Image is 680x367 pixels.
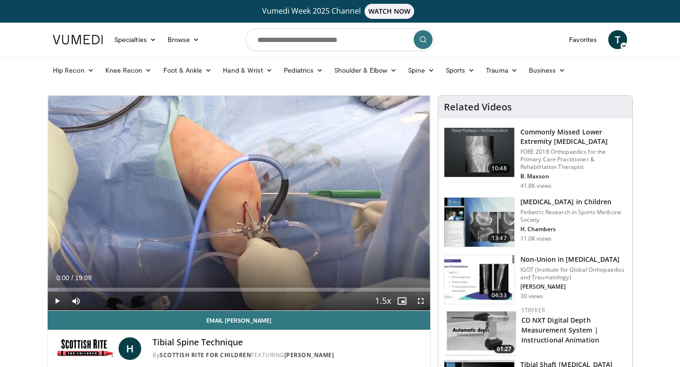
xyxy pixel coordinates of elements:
[520,266,627,281] p: IGOT (Institute for Global Orthopaedics and Traumatology)
[246,28,434,51] input: Search topics, interventions
[521,306,545,314] a: Stryker
[411,292,430,310] button: Fullscreen
[402,61,440,80] a: Spine
[520,173,627,180] p: B. Maxson
[444,101,512,113] h4: Related Videos
[520,197,627,207] h3: [MEDICAL_DATA] in Children
[494,345,514,353] span: 01:27
[608,30,627,49] a: T
[56,274,69,282] span: 0:00
[55,337,115,360] img: Scottish Rite for Children
[162,30,205,49] a: Browse
[374,292,392,310] button: Playback Rate
[48,311,430,330] a: Email [PERSON_NAME]
[329,61,402,80] a: Shoulder & Elbow
[100,61,158,80] a: Knee Recon
[284,351,334,359] a: [PERSON_NAME]
[53,35,103,44] img: VuMedi Logo
[153,351,422,359] div: By FEATURING
[520,292,544,300] p: 30 views
[520,127,627,146] h3: Commonly Missed Lower Extremity [MEDICAL_DATA]
[488,164,510,173] span: 10:48
[54,4,626,19] a: Vumedi Week 2025 ChannelWATCH NOW
[444,197,627,247] a: 13:47 [MEDICAL_DATA] in Children Pediatric Research in Sports Medicine Society H. Chambers 11.0K ...
[67,292,85,310] button: Mute
[446,306,517,356] img: 8ad74f35-5942-45e5-a82f-ce2606f09e05.150x105_q85_crop-smart_upscale.jpg
[444,128,514,177] img: 4aa379b6-386c-4fb5-93ee-de5617843a87.150x105_q85_crop-smart_upscale.jpg
[109,30,162,49] a: Specialties
[520,182,552,190] p: 41.8K views
[521,316,599,344] a: CD NXT Digital Depth Measurement System | Instructional Animation
[217,61,278,80] a: Hand & Wrist
[48,96,430,311] video-js: Video Player
[488,291,510,300] span: 04:33
[160,351,251,359] a: Scottish Rite for Children
[444,255,514,304] img: dfc27336-847b-47d3-9314-c08b2baf3354.150x105_q85_crop-smart_upscale.jpg
[158,61,218,80] a: Foot & Ankle
[48,292,67,310] button: Play
[520,148,627,171] p: FORE 2018 Orthopaedics for the Primary Care Practitioner & Rehabilitation Therapist
[444,127,627,190] a: 10:48 Commonly Missed Lower Extremity [MEDICAL_DATA] FORE 2018 Orthopaedics for the Primary Care ...
[278,61,329,80] a: Pediatrics
[444,255,627,305] a: 04:33 Non-Union in [MEDICAL_DATA] IGOT (Institute for Global Orthopaedics and Traumatology) [PERS...
[444,198,514,247] img: b01d42a4-250f-475a-bf51-a4a606183fe7.150x105_q85_crop-smart_upscale.jpg
[365,4,415,19] span: WATCH NOW
[520,283,627,291] p: [PERSON_NAME]
[563,30,603,49] a: Favorites
[119,337,141,360] a: H
[71,274,73,282] span: /
[392,292,411,310] button: Enable picture-in-picture mode
[520,255,627,264] h3: Non-Union in [MEDICAL_DATA]
[440,61,481,80] a: Sports
[47,61,100,80] a: Hip Recon
[523,61,571,80] a: Business
[446,306,517,356] a: 01:27
[488,234,510,243] span: 13:47
[480,61,523,80] a: Trauma
[520,235,552,242] p: 11.0K views
[520,225,627,233] p: H. Chambers
[153,337,422,348] h4: Tibial Spine Technique
[520,209,627,224] p: Pediatric Research in Sports Medicine Society
[75,274,92,282] span: 19:09
[48,288,430,292] div: Progress Bar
